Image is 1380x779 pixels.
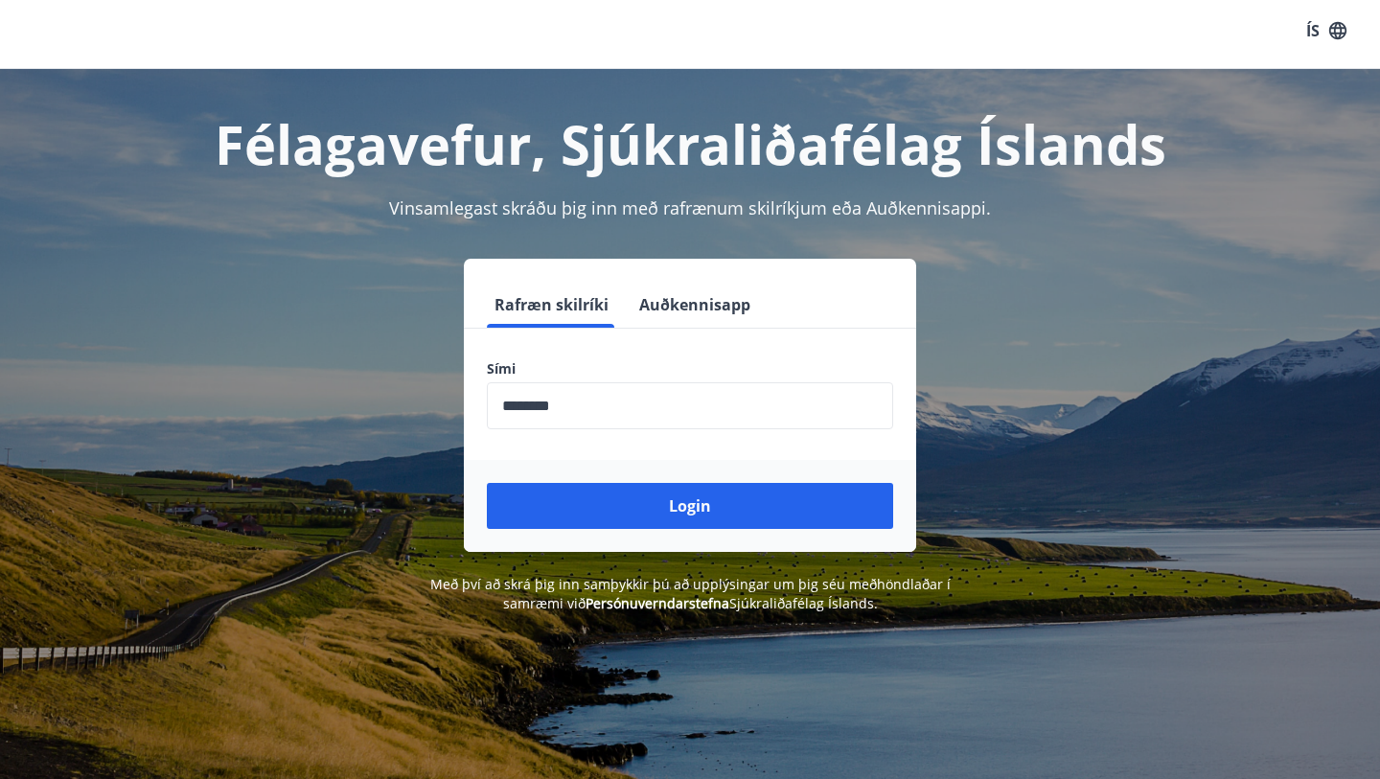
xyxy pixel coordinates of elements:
[23,107,1357,180] h1: Félagavefur, Sjúkraliðafélag Íslands
[487,483,893,529] button: Login
[430,575,951,612] span: Með því að skrá þig inn samþykkir þú að upplýsingar um þig séu meðhöndlaðar í samræmi við Sjúkral...
[1296,13,1357,48] button: ÍS
[389,196,991,219] span: Vinsamlegast skráðu þig inn með rafrænum skilríkjum eða Auðkennisappi.
[586,594,729,612] a: Persónuverndarstefna
[487,359,893,378] label: Sími
[487,282,616,328] button: Rafræn skilríki
[632,282,758,328] button: Auðkennisapp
